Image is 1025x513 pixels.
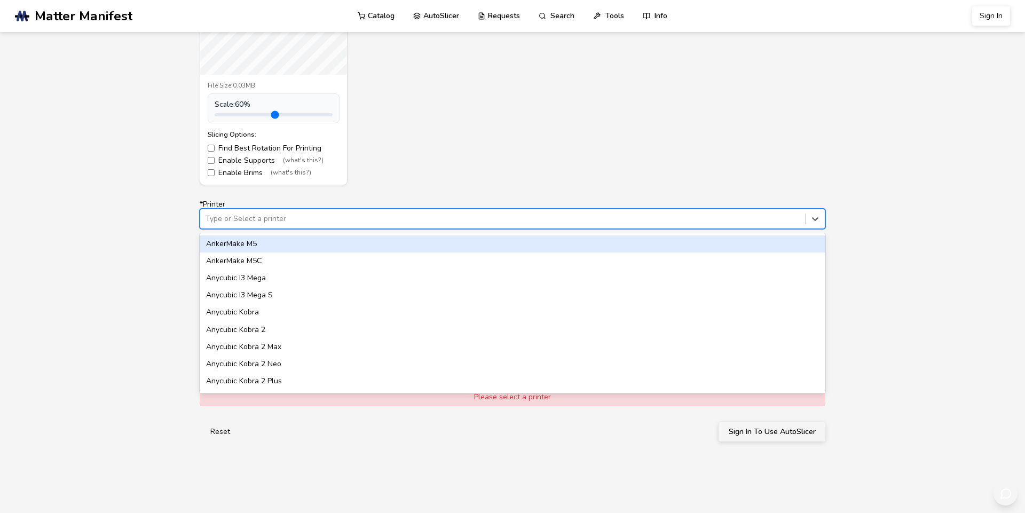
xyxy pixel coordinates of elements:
[200,270,825,287] div: Anycubic I3 Mega
[200,252,825,270] div: AnkerMake M5C
[215,100,250,109] span: Scale: 60 %
[200,200,825,229] label: Printer
[200,338,825,356] div: Anycubic Kobra 2 Max
[208,144,340,153] label: Find Best Rotation For Printing
[208,157,215,164] input: Enable Supports(what's this?)
[208,156,340,165] label: Enable Supports
[200,390,825,407] div: Anycubic Kobra 2 Pro
[208,145,215,152] input: Find Best Rotation For Printing
[208,169,215,176] input: Enable Brims(what's this?)
[972,6,1010,26] button: Sign In
[200,422,241,441] button: Reset
[271,169,311,177] span: (what's this?)
[200,321,825,338] div: Anycubic Kobra 2
[208,169,340,177] label: Enable Brims
[200,304,825,321] div: Anycubic Kobra
[200,373,825,390] div: Anycubic Kobra 2 Plus
[200,287,825,304] div: Anycubic I3 Mega S
[283,157,324,164] span: (what's this?)
[208,82,340,90] div: File Size: 0.03MB
[206,215,208,223] input: *PrinterType or Select a printerAnkerMake M5AnkerMake M5CAnycubic I3 MegaAnycubic I3 Mega SAnycub...
[35,9,132,23] span: Matter Manifest
[994,482,1018,506] button: Send feedback via email
[200,356,825,373] div: Anycubic Kobra 2 Neo
[719,422,825,441] button: Sign In To Use AutoSlicer
[200,388,825,406] div: Please select a printer
[208,131,340,138] div: Slicing Options:
[200,235,825,252] div: AnkerMake M5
